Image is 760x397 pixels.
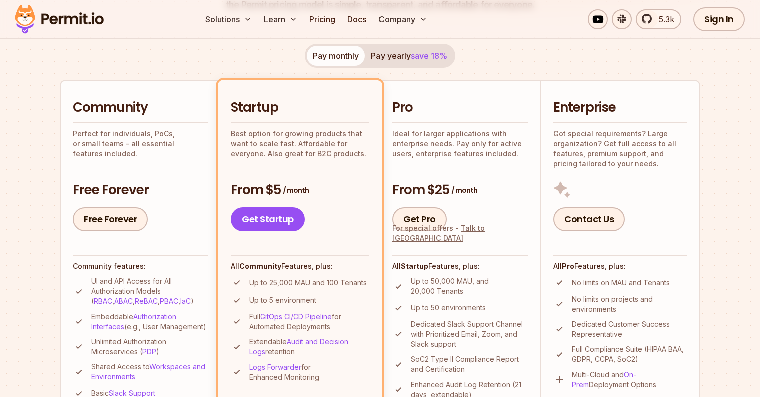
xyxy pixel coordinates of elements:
p: Perfect for individuals, PoCs, or small teams - all essential features included. [73,129,208,159]
a: ABAC [114,297,133,305]
a: On-Prem [572,370,636,389]
p: Got special requirements? Large organization? Get full access to all features, premium support, a... [553,129,687,169]
p: Up to 5 environment [249,295,316,305]
h3: From $25 [392,181,528,200]
a: Sign In [693,7,745,31]
a: IaC [180,297,191,305]
a: Get Startup [231,207,305,231]
h3: From $5 [231,181,369,200]
a: Free Forever [73,207,148,231]
h3: Free Forever [73,181,208,200]
p: No limits on MAU and Tenants [572,278,670,288]
p: Full for Automated Deployments [249,312,369,332]
a: Logs Forwarder [249,363,301,371]
a: Audit and Decision Logs [249,337,348,356]
h2: Startup [231,99,369,117]
a: PBAC [160,297,178,305]
p: Up to 50,000 MAU, and 20,000 Tenants [411,276,528,296]
p: Ideal for larger applications with enterprise needs. Pay only for active users, enterprise featur... [392,129,528,159]
h2: Pro [392,99,528,117]
h4: Community features: [73,261,208,271]
p: Shared Access to [91,362,208,382]
p: SoC2 Type II Compliance Report and Certification [411,354,528,374]
span: / month [451,185,477,195]
button: Solutions [201,9,256,29]
h4: All Features, plus: [392,261,528,271]
button: Company [374,9,431,29]
p: Dedicated Slack Support Channel with Prioritized Email, Zoom, and Slack support [411,319,528,349]
p: Extendable retention [249,337,369,357]
a: Get Pro [392,207,447,231]
p: Unlimited Authorization Microservices ( ) [91,337,208,357]
a: Docs [343,9,370,29]
span: / month [283,185,309,195]
p: Dedicated Customer Success Representative [572,319,687,339]
button: Pay yearlysave 18% [365,46,453,66]
h4: All Features, plus: [231,261,369,271]
h2: Enterprise [553,99,687,117]
div: For special offers - [392,223,528,243]
a: Pricing [305,9,339,29]
a: ReBAC [135,297,158,305]
p: Best option for growing products that want to scale fast. Affordable for everyone. Also great for... [231,129,369,159]
a: Contact Us [553,207,625,231]
p: No limits on projects and environments [572,294,687,314]
img: Permit logo [10,2,108,36]
p: Full Compliance Suite (HIPAA BAA, GDPR, CCPA, SoC2) [572,344,687,364]
p: Multi-Cloud and Deployment Options [572,370,687,390]
strong: Community [239,262,281,270]
span: save 18% [411,51,447,61]
p: Up to 50 environments [411,303,486,313]
h4: All Features, plus: [553,261,687,271]
a: RBAC [94,297,112,305]
span: 5.3k [653,13,674,25]
strong: Pro [562,262,574,270]
strong: Startup [401,262,428,270]
h2: Community [73,99,208,117]
a: Authorization Interfaces [91,312,176,331]
a: PDP [142,347,156,356]
p: Embeddable (e.g., User Management) [91,312,208,332]
p: UI and API Access for All Authorization Models ( , , , , ) [91,276,208,306]
a: 5.3k [636,9,681,29]
p: Up to 25,000 MAU and 100 Tenants [249,278,367,288]
a: GitOps CI/CD Pipeline [260,312,332,321]
button: Learn [260,9,301,29]
p: for Enhanced Monitoring [249,362,369,382]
